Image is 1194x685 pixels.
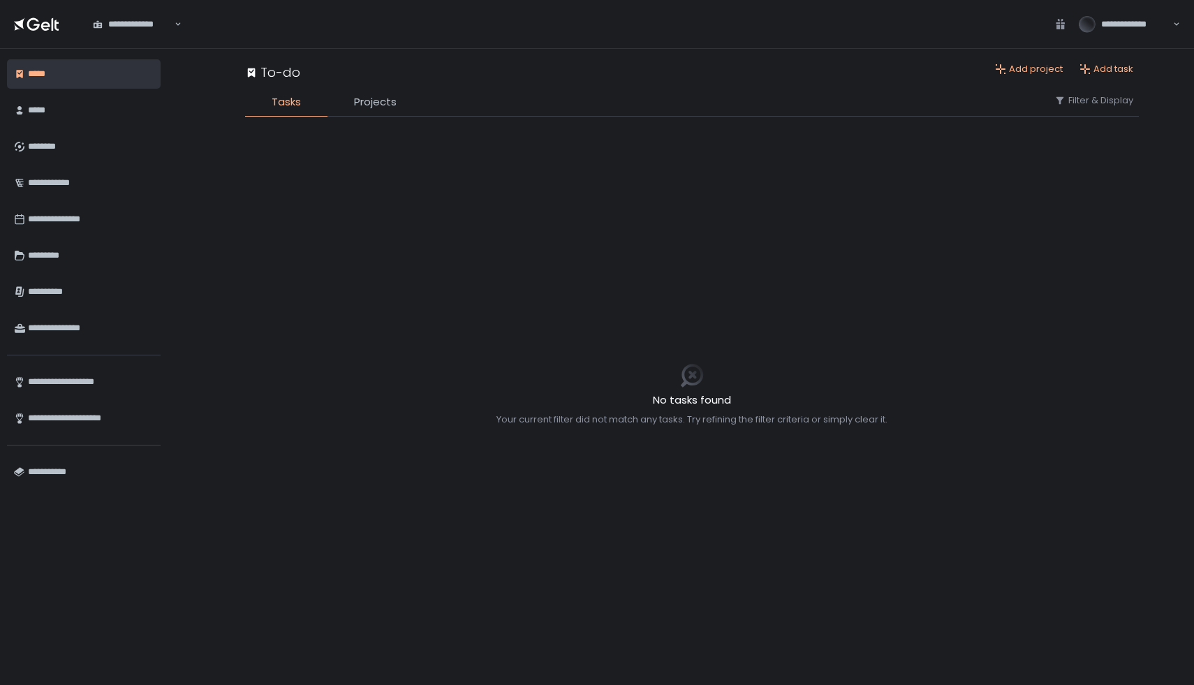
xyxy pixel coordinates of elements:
div: Search for option [84,10,182,39]
button: Add project [995,63,1063,75]
h2: No tasks found [496,392,887,408]
span: Tasks [272,94,301,110]
button: Filter & Display [1054,94,1133,107]
span: Projects [354,94,397,110]
div: To-do [245,63,300,82]
div: Your current filter did not match any tasks. Try refining the filter criteria or simply clear it. [496,413,887,426]
button: Add task [1079,63,1133,75]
